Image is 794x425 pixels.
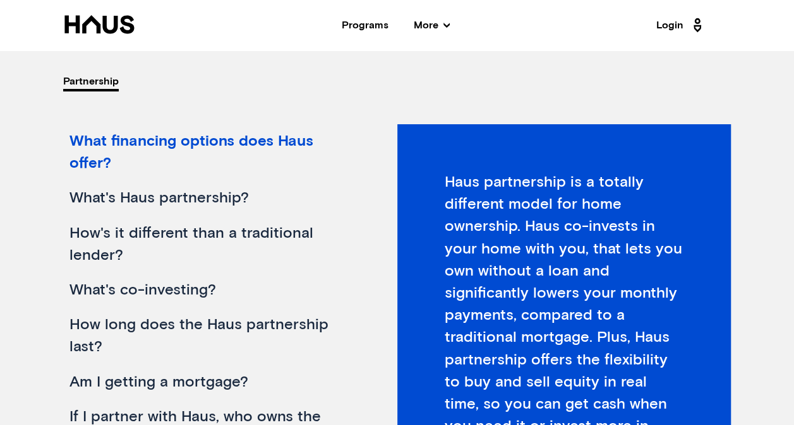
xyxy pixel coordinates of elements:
a: Programs [342,20,388,30]
div: How's it different than a traditional lender? [63,216,364,273]
span: More [414,20,450,30]
div: What financing options does Haus offer? [63,124,364,181]
div: What's Haus partnership? [63,181,364,216]
div: What's co-investing? [63,273,364,308]
a: Login [656,15,706,35]
div: Am I getting a mortgage? [63,365,364,400]
div: How long does the Haus partnership last? [63,308,364,364]
div: partnership [63,71,119,93]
